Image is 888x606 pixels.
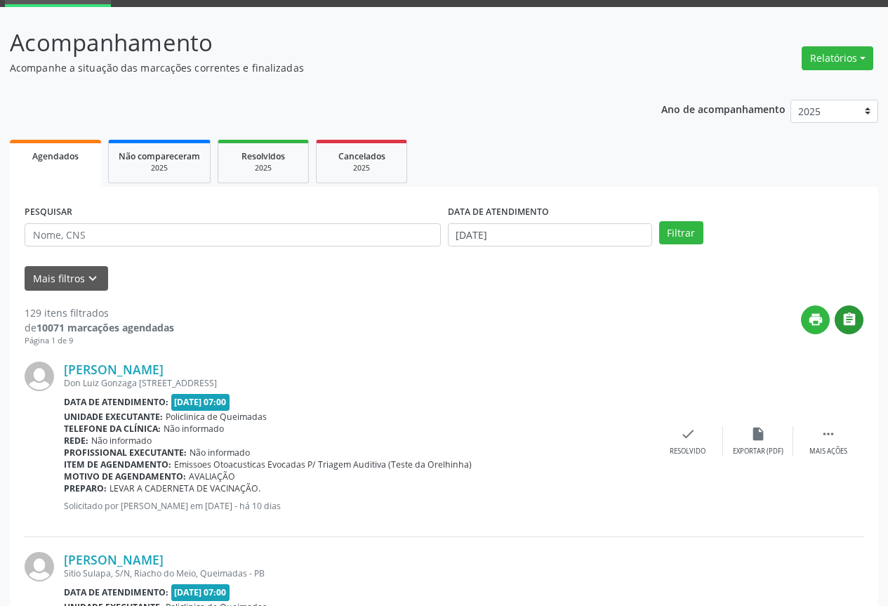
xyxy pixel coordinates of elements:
[25,335,174,347] div: Página 1 de 9
[680,426,696,442] i: check
[802,46,873,70] button: Relatórios
[64,447,187,459] b: Profissional executante:
[25,362,54,391] img: img
[64,423,161,435] b: Telefone da clínica:
[338,150,385,162] span: Cancelados
[171,584,230,600] span: [DATE] 07:00
[37,321,174,334] strong: 10071 marcações agendadas
[733,447,783,456] div: Exportar (PDF)
[64,470,186,482] b: Motivo de agendamento:
[32,150,79,162] span: Agendados
[821,426,836,442] i: 
[241,150,285,162] span: Resolvidos
[25,552,54,581] img: img
[119,163,200,173] div: 2025
[171,394,230,410] span: [DATE] 07:00
[64,552,164,567] a: [PERSON_NAME]
[25,202,72,223] label: PESQUISAR
[25,320,174,335] div: de
[809,447,847,456] div: Mais ações
[119,150,200,162] span: Não compareceram
[91,435,152,447] span: Não informado
[835,305,863,334] button: 
[64,435,88,447] b: Rede:
[85,271,100,286] i: keyboard_arrow_down
[25,305,174,320] div: 129 itens filtrados
[64,567,653,579] div: Sitio Sulapa, S/N, Riacho do Meio, Queimadas - PB
[64,586,168,598] b: Data de atendimento:
[190,447,250,459] span: Não informado
[448,223,652,247] input: Selecione um intervalo
[808,312,823,327] i: print
[64,482,107,494] b: Preparo:
[166,411,267,423] span: Policlinica de Queimadas
[326,163,397,173] div: 2025
[64,362,164,377] a: [PERSON_NAME]
[64,377,653,389] div: Don Luiz Gonzaga [STREET_ADDRESS]
[64,411,163,423] b: Unidade executante:
[670,447,705,456] div: Resolvido
[25,266,108,291] button: Mais filtroskeyboard_arrow_down
[64,459,171,470] b: Item de agendamento:
[659,221,703,245] button: Filtrar
[661,100,786,117] p: Ano de acompanhamento
[64,396,168,408] b: Data de atendimento:
[750,426,766,442] i: insert_drive_file
[189,470,235,482] span: AVALIAÇÃO
[228,163,298,173] div: 2025
[801,305,830,334] button: print
[110,482,260,494] span: LEVAR A CADERNETA DE VACINAÇÃO.
[174,459,472,470] span: Emissoes Otoacusticas Evocadas P/ Triagem Auditiva (Teste da Orelhinha)
[25,223,441,247] input: Nome, CNS
[64,500,653,512] p: Solicitado por [PERSON_NAME] em [DATE] - há 10 dias
[10,60,618,75] p: Acompanhe a situação das marcações correntes e finalizadas
[842,312,857,327] i: 
[10,25,618,60] p: Acompanhamento
[448,202,549,223] label: DATA DE ATENDIMENTO
[164,423,224,435] span: Não informado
